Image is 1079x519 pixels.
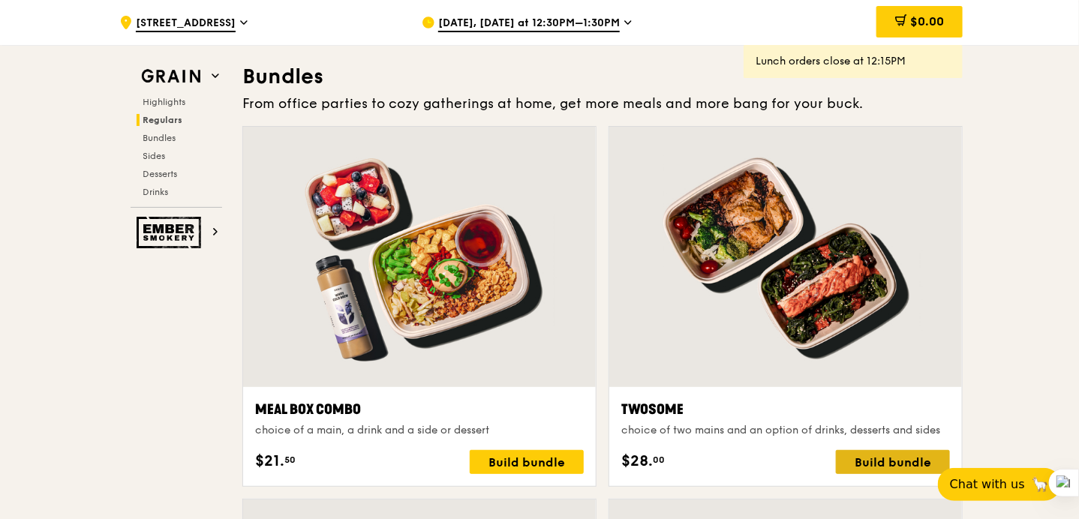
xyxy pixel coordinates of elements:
span: Sides [143,151,165,161]
span: $28. [621,450,653,472]
img: Ember Smokery web logo [137,217,206,248]
h3: Bundles [242,63,963,90]
button: Chat with us🦙 [938,468,1061,501]
span: 50 [284,454,296,466]
span: [DATE], [DATE] at 12:30PM–1:30PM [438,16,620,32]
span: $21. [255,450,284,472]
span: Drinks [143,187,168,197]
div: From office parties to cozy gatherings at home, get more meals and more bang for your buck. [242,93,963,114]
div: choice of a main, a drink and a side or dessert [255,423,584,438]
div: Build bundle [470,450,584,474]
span: Bundles [143,133,176,143]
span: 🦙 [1031,475,1049,493]
span: Highlights [143,97,185,107]
div: Build bundle [836,450,950,474]
img: Grain web logo [137,63,206,90]
span: 00 [653,454,665,466]
div: Lunch orders close at 12:15PM [756,54,951,69]
span: Chat with us [950,475,1025,493]
span: [STREET_ADDRESS] [136,16,236,32]
div: Twosome [621,399,950,420]
span: Regulars [143,115,182,125]
div: Meal Box Combo [255,399,584,420]
div: choice of two mains and an option of drinks, desserts and sides [621,423,950,438]
span: $0.00 [910,14,944,28]
span: Desserts [143,169,177,179]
